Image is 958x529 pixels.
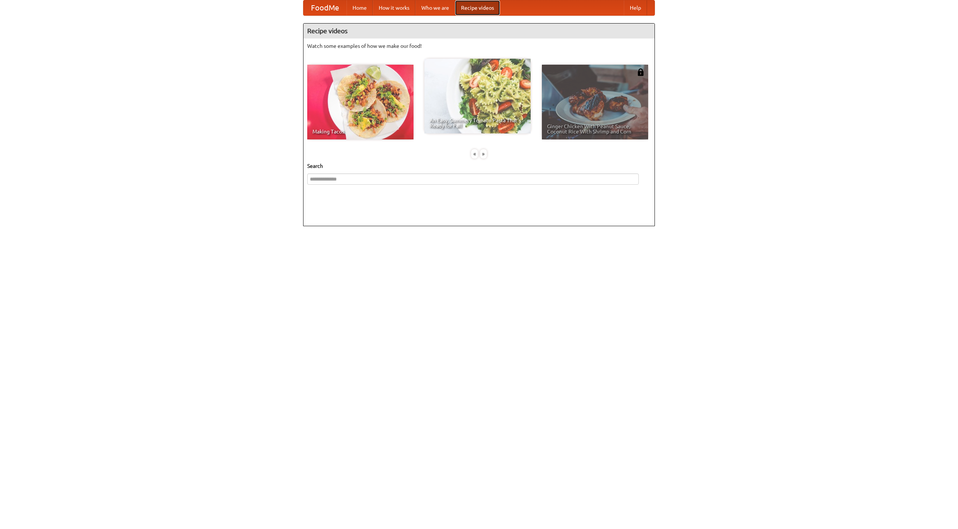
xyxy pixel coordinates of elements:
span: Making Tacos [312,129,408,134]
h4: Recipe videos [303,24,655,39]
a: How it works [373,0,415,15]
a: Who we are [415,0,455,15]
div: » [480,149,487,159]
a: FoodMe [303,0,347,15]
h5: Search [307,162,651,170]
p: Watch some examples of how we make our food! [307,42,651,50]
span: An Easy, Summery Tomato Pasta That's Ready for Fall [430,118,525,128]
a: Home [347,0,373,15]
div: « [471,149,478,159]
a: Help [624,0,647,15]
a: Recipe videos [455,0,500,15]
a: Making Tacos [307,65,414,139]
a: An Easy, Summery Tomato Pasta That's Ready for Fall [424,59,531,133]
img: 483408.png [637,68,644,76]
